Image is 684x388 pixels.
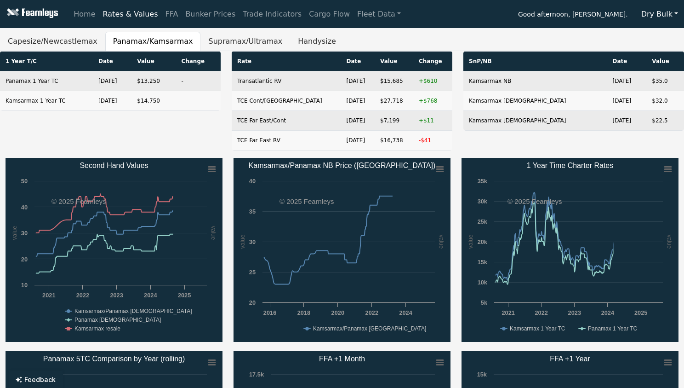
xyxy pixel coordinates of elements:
td: Kamsarmax [DEMOGRAPHIC_DATA] [463,111,607,131]
button: Panamax/Kamsarmax [105,32,201,51]
td: TCE Far East/Cont [232,111,341,131]
text: Second Hand Values [80,162,148,169]
text: 2025 [178,292,191,299]
th: Date [607,52,647,71]
td: $14,750 [131,91,176,111]
text: 35k [478,178,488,185]
th: Value [131,52,176,71]
text: Kamsarmax resale [74,325,120,332]
text: 2024 [399,309,412,316]
td: +$610 [413,71,452,91]
td: [DATE] [93,71,131,91]
text: Panamax 5TC Comparison by Year (rolling) [43,355,185,363]
text: 40 [21,204,28,211]
text: value [438,235,445,249]
a: Rates & Values [99,5,162,23]
text: 25k [478,218,488,225]
td: $7,199 [375,111,413,131]
text: © 2025 Fearnleys [279,197,334,205]
text: 25 [249,269,256,276]
text: value [666,235,673,249]
text: 50 [21,178,28,185]
text: 15k [478,259,488,266]
svg: Kamsarmax/Panamax NB Price (China) [234,158,450,342]
text: 40 [249,178,256,185]
text: 2022 [535,309,547,316]
text: 30 [249,238,256,245]
text: Panamax 1 Year TC [588,325,638,332]
td: $16,738 [375,131,413,151]
td: [DATE] [607,91,647,111]
text: FFA +1 Month [319,355,365,363]
text: Panamax [DEMOGRAPHIC_DATA] [74,317,161,323]
button: Dry Bulk [635,6,684,23]
a: Fleet Data [353,5,405,23]
td: $15,685 [375,71,413,91]
td: -$41 [413,131,452,151]
text: Kamsarmax 1 Year TC [510,325,565,332]
text: 2016 [263,309,276,316]
text: 2022 [365,309,378,316]
img: Fearnleys Logo [5,8,58,20]
button: Supramax/Ultramax [200,32,290,51]
text: 20k [478,238,488,245]
text: 30 [21,230,28,237]
text: 10k [478,279,488,286]
button: Handysize [290,32,344,51]
th: Rate [232,52,341,71]
text: 2024 [144,292,157,299]
text: value [467,235,474,249]
td: $27,718 [375,91,413,111]
text: 5k [481,299,488,306]
td: $22.5 [646,111,684,131]
th: Date [93,52,131,71]
text: 17.5k [249,371,264,378]
a: FFA [162,5,182,23]
td: [DATE] [607,111,647,131]
text: value [210,226,217,240]
text: 2025 [634,309,647,316]
a: Cargo Flow [305,5,353,23]
span: Good afternoon, [PERSON_NAME]. [518,7,628,23]
text: value [11,226,18,240]
td: $32.0 [646,91,684,111]
text: © 2025 Fearnleys [51,197,106,205]
th: Date [341,52,375,71]
th: SnP/NB [463,52,607,71]
td: +$11 [413,111,452,131]
th: Change [176,52,221,71]
text: 20 [249,299,256,306]
svg: 1 Year Time Charter Rates [462,158,678,342]
td: [DATE] [341,91,375,111]
text: value [239,235,246,249]
td: [DATE] [341,131,375,151]
text: 2023 [568,309,581,316]
text: 1 Year Time Charter Rates [527,162,614,169]
td: [DATE] [341,71,375,91]
td: [DATE] [93,91,131,111]
text: 10 [21,282,28,289]
text: 2021 [42,292,55,299]
svg: Second Hand Values [6,158,222,342]
th: Value [375,52,413,71]
text: 2023 [110,292,123,299]
td: [DATE] [341,111,375,131]
td: TCE Far East RV [232,131,341,151]
td: +$768 [413,91,452,111]
td: Kamsarmax [DEMOGRAPHIC_DATA] [463,91,607,111]
a: Home [70,5,99,23]
text: Kamsarmax/Panamax NB Price ([GEOGRAPHIC_DATA]) [249,162,436,170]
td: $13,250 [131,71,176,91]
a: Trade Indicators [239,5,305,23]
text: 30k [478,198,488,205]
text: 20 [21,256,28,263]
td: [DATE] [607,71,647,91]
text: Kamsarmax/Panamax [GEOGRAPHIC_DATA] [313,325,426,332]
th: Change [413,52,452,71]
text: 15k [477,371,487,378]
th: Value [646,52,684,71]
text: Kamsarmax/Panamax [DEMOGRAPHIC_DATA] [74,308,192,314]
text: 2024 [601,309,615,316]
td: Kamsarmax NB [463,71,607,91]
text: 2022 [76,292,89,299]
